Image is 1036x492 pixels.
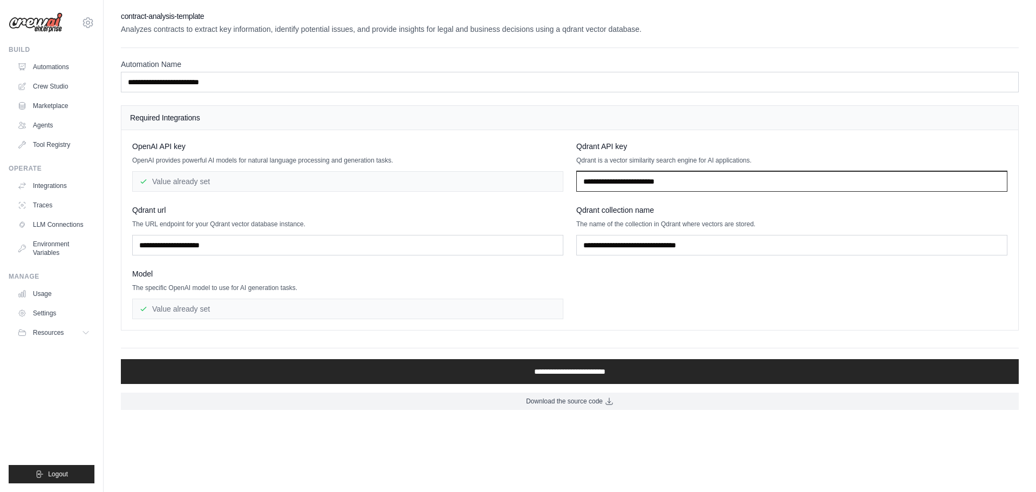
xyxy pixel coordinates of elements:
[9,45,94,54] div: Build
[13,58,94,76] a: Automations
[13,78,94,95] a: Crew Studio
[132,268,153,279] span: Model
[13,235,94,261] a: Environment Variables
[576,141,627,152] span: Qdrant API key
[13,97,94,114] a: Marketplace
[132,205,166,215] span: Qdrant url
[576,205,654,215] span: Qdrant collection name
[13,305,94,322] a: Settings
[48,470,68,478] span: Logout
[526,397,603,406] span: Download the source code
[9,12,63,33] img: Logo
[13,197,94,214] a: Traces
[13,136,94,153] a: Tool Registry
[13,117,94,134] a: Agents
[121,59,1019,70] label: Automation Name
[9,272,94,281] div: Manage
[576,220,1007,228] p: The name of the collection in Qdrant where vectors are stored.
[132,220,563,228] p: The URL endpoint for your Qdrant vector database instance.
[121,24,1019,35] p: Analyzes contracts to extract key information, identify potential issues, and provide insights fo...
[121,393,1019,410] a: Download the source code
[33,328,64,337] span: Resources
[13,216,94,233] a: LLM Connections
[9,465,94,483] button: Logout
[132,171,563,192] div: Value already set
[132,141,186,152] span: OpenAI API key
[13,285,94,302] a: Usage
[121,11,1019,22] h2: contract-analysis-template
[132,284,563,292] p: The specific OpenAI model to use for AI generation tasks.
[13,324,94,341] button: Resources
[132,156,563,165] p: OpenAI provides powerful AI models for natural language processing and generation tasks.
[9,164,94,173] div: Operate
[13,177,94,194] a: Integrations
[576,156,1007,165] p: Qdrant is a vector similarity search engine for AI applications.
[130,112,1010,123] h4: Required Integrations
[132,299,563,319] div: Value already set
